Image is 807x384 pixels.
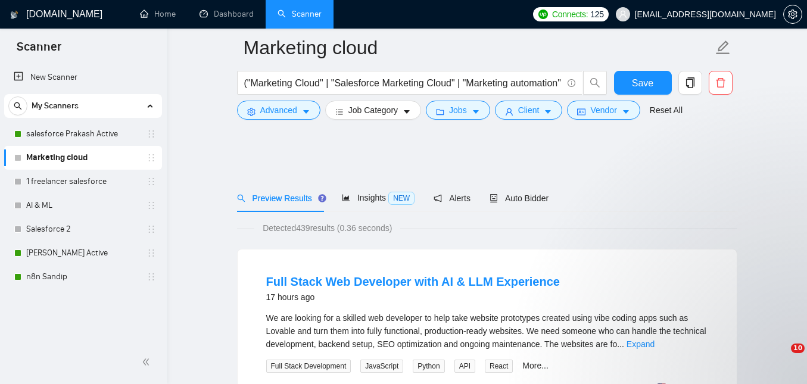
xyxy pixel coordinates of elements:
[490,193,549,203] span: Auto Bidder
[436,107,444,116] span: folder
[266,290,560,304] div: 17 hours ago
[10,5,18,24] img: logo
[505,107,513,116] span: user
[26,241,139,265] a: [PERSON_NAME] Active
[26,146,139,170] a: Marketing cloud
[9,102,27,110] span: search
[32,94,79,118] span: My Scanners
[568,79,575,87] span: info-circle
[4,94,162,289] li: My Scanners
[619,10,627,18] span: user
[147,177,156,186] span: holder
[518,104,540,117] span: Client
[454,360,475,373] span: API
[348,104,398,117] span: Job Category
[147,129,156,139] span: holder
[614,71,672,95] button: Save
[538,10,548,19] img: upwork-logo.png
[200,9,254,19] a: dashboardDashboard
[140,9,176,19] a: homeHome
[237,101,320,120] button: settingAdvancedcaret-down
[583,71,607,95] button: search
[622,107,630,116] span: caret-down
[26,193,139,217] a: AI & ML
[472,107,480,116] span: caret-down
[4,65,162,89] li: New Scanner
[577,107,585,116] span: idcard
[567,101,640,120] button: idcardVendorcaret-down
[147,272,156,282] span: holder
[147,153,156,163] span: holder
[14,65,152,89] a: New Scanner
[627,339,655,349] a: Expand
[147,248,156,258] span: holder
[678,71,702,95] button: copy
[147,224,156,234] span: holder
[403,107,411,116] span: caret-down
[426,101,490,120] button: folderJobscaret-down
[26,217,139,241] a: Salesforce 2
[325,101,421,120] button: barsJob Categorycaret-down
[266,311,708,351] div: We are looking for a skilled web developer to help take website prototypes created using vibe cod...
[490,194,498,202] span: robot
[679,77,702,88] span: copy
[413,360,444,373] span: Python
[434,194,442,202] span: notification
[784,10,802,19] span: setting
[317,193,328,204] div: Tooltip anchor
[7,38,71,63] span: Scanner
[266,275,560,288] a: Full Stack Web Developer with AI & LLM Experience
[783,5,802,24] button: setting
[522,361,549,370] a: More...
[237,194,245,202] span: search
[552,8,588,21] span: Connects:
[617,339,624,349] span: ...
[544,107,552,116] span: caret-down
[584,77,606,88] span: search
[26,265,139,289] a: n8n Sandip
[302,107,310,116] span: caret-down
[715,40,731,55] span: edit
[767,344,795,372] iframe: Intercom live chat
[495,101,563,120] button: userClientcaret-down
[142,356,154,368] span: double-left
[783,10,802,19] a: setting
[244,76,562,90] input: Search Freelance Jobs...
[147,201,156,210] span: holder
[388,192,415,205] span: NEW
[590,8,603,21] span: 125
[709,71,733,95] button: delete
[8,96,27,115] button: search
[26,170,139,193] a: 1 freelancer salesforce
[434,193,471,203] span: Alerts
[650,104,683,117] a: Reset All
[791,344,805,353] span: 10
[709,77,732,88] span: delete
[244,33,713,63] input: Scanner name...
[632,76,653,90] span: Save
[260,104,297,117] span: Advanced
[335,107,344,116] span: bars
[485,360,513,373] span: React
[342,193,415,202] span: Insights
[237,193,323,203] span: Preview Results
[590,104,616,117] span: Vendor
[26,122,139,146] a: salesforce Prakash Active
[342,193,350,202] span: area-chart
[247,107,256,116] span: setting
[254,221,400,235] span: Detected 439 results (0.36 seconds)
[266,360,351,373] span: Full Stack Development
[360,360,403,373] span: JavaScript
[278,9,322,19] a: searchScanner
[449,104,467,117] span: Jobs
